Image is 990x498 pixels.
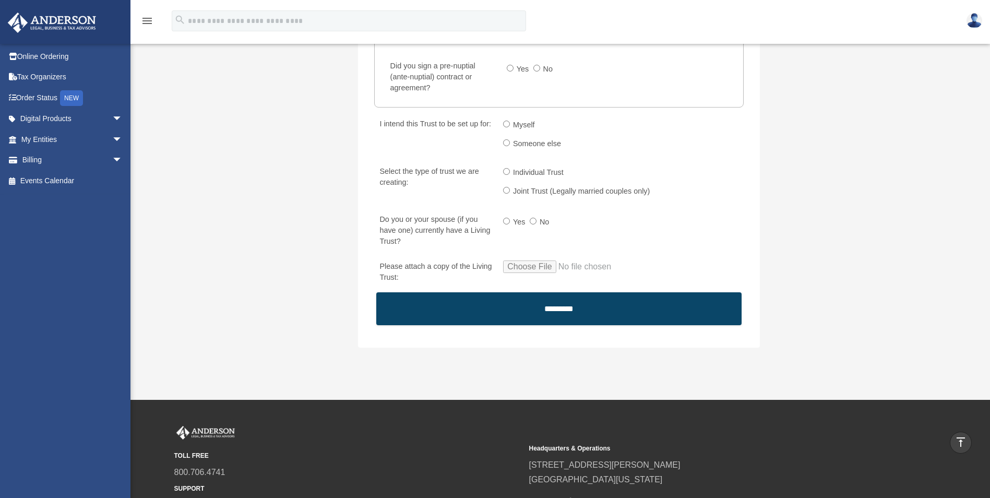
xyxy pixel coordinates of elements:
[510,117,539,134] label: Myself
[112,150,133,171] span: arrow_drop_down
[529,475,663,484] a: [GEOGRAPHIC_DATA][US_STATE]
[510,164,568,181] label: Individual Trust
[112,129,133,150] span: arrow_drop_down
[112,109,133,130] span: arrow_drop_down
[967,13,982,28] img: User Pic
[510,214,530,231] label: Yes
[510,183,654,200] label: Joint Trust (Legally married couples only)
[7,129,138,150] a: My Entitiesarrow_drop_down
[7,109,138,129] a: Digital Productsarrow_drop_down
[174,426,237,440] img: Anderson Advisors Platinum Portal
[5,13,99,33] img: Anderson Advisors Platinum Portal
[529,443,877,454] small: Headquarters & Operations
[7,67,138,88] a: Tax Organizers
[7,170,138,191] a: Events Calendar
[529,460,681,469] a: [STREET_ADDRESS][PERSON_NAME]
[955,436,967,448] i: vertical_align_top
[7,150,138,171] a: Billingarrow_drop_down
[375,164,495,201] label: Select the type of trust we are creating:
[174,450,522,461] small: TOLL FREE
[7,46,138,67] a: Online Ordering
[60,90,83,106] div: NEW
[950,432,972,454] a: vertical_align_top
[375,212,495,249] label: Do you or your spouse (if you have one) currently have a Living Trust?
[141,18,153,27] a: menu
[510,136,565,152] label: Someone else
[7,87,138,109] a: Order StatusNEW
[375,117,495,154] label: I intend this Trust to be set up for:
[540,61,557,78] label: No
[174,14,186,26] i: search
[386,60,498,96] label: Did you sign a pre-nuptial (ante-nuptial) contract or agreement?
[174,468,225,477] a: 800.706.4741
[174,483,522,494] small: SUPPORT
[514,61,533,78] label: Yes
[375,259,495,285] label: Please attach a copy of the Living Trust:
[536,214,554,231] label: No
[141,15,153,27] i: menu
